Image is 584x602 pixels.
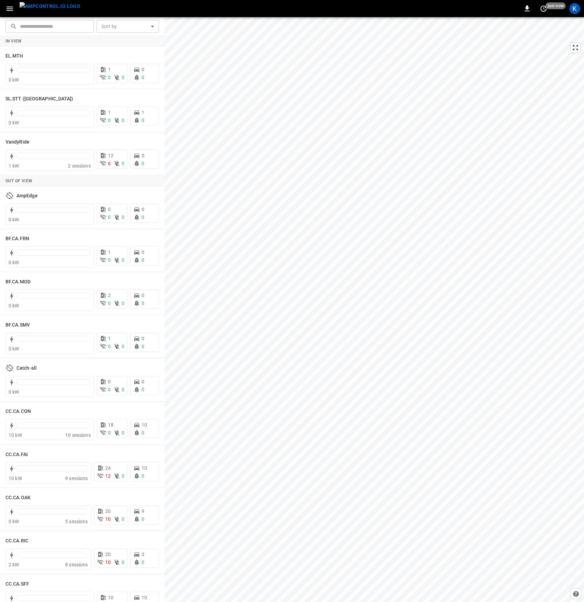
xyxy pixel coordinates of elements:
[108,214,111,220] span: 0
[142,153,144,158] span: 5
[142,516,144,522] span: 0
[142,552,144,557] span: 3
[9,562,19,567] span: 2 kW
[5,39,22,44] strong: In View
[16,365,37,372] h6: Catch-all
[105,560,111,565] span: 10
[9,303,19,308] span: 0 kW
[142,118,144,123] span: 0
[108,207,111,212] span: 0
[142,508,144,514] span: 9
[142,422,147,428] span: 10
[105,473,111,479] span: 12
[142,560,144,565] span: 0
[108,379,111,384] span: 0
[5,278,31,286] h6: BF.CA.MOD
[122,344,124,349] span: 0
[108,595,113,600] span: 10
[108,336,111,341] span: 1
[142,67,144,72] span: 0
[122,560,124,565] span: 0
[122,214,124,220] span: 0
[9,389,19,395] span: 0 kW
[108,110,111,115] span: 1
[9,260,19,265] span: 0 kW
[142,110,144,115] span: 1
[108,344,111,349] span: 0
[5,494,31,502] h6: CC.CA.OAK
[65,432,91,438] span: 10 sessions
[108,153,113,158] span: 12
[142,379,144,384] span: 0
[142,293,144,298] span: 0
[65,519,88,524] span: 5 sessions
[108,430,111,435] span: 0
[142,300,144,306] span: 0
[142,75,144,80] span: 0
[5,537,28,545] h6: CC.CA.RIC
[65,476,88,481] span: 9 sessions
[108,75,111,80] span: 0
[142,344,144,349] span: 0
[142,465,147,471] span: 10
[122,430,124,435] span: 0
[105,465,111,471] span: 24
[108,118,111,123] span: 0
[122,387,124,392] span: 0
[5,235,29,243] h6: BF.CA.FRN
[142,473,144,479] span: 0
[5,580,29,588] h6: CC.CA.SFF
[5,95,73,103] h6: SL.STT (Statesville)
[9,346,19,352] span: 0 kW
[108,249,111,255] span: 1
[5,408,31,415] h6: CC.CA.CON
[108,67,111,72] span: 1
[142,257,144,263] span: 0
[122,473,124,479] span: 0
[122,257,124,263] span: 0
[105,516,111,522] span: 10
[538,3,549,14] button: set refresh interval
[5,179,32,183] strong: Out of View
[16,192,38,200] h6: AmpEdge
[9,120,19,125] span: 0 kW
[9,476,22,481] span: 10 kW
[108,293,111,298] span: 2
[108,161,111,166] span: 6
[9,519,19,524] span: 0 kW
[5,138,29,146] h6: VandyRide
[165,17,584,602] canvas: Map
[9,163,19,169] span: 1 kW
[20,2,80,11] img: ampcontrol.io logo
[5,451,28,458] h6: CC.CA.FAI
[105,552,111,557] span: 20
[9,77,19,83] span: 0 kW
[142,249,144,255] span: 0
[122,75,124,80] span: 0
[122,516,124,522] span: 0
[108,300,111,306] span: 0
[5,321,30,329] h6: BF.CA.SMV
[142,595,147,600] span: 10
[122,161,124,166] span: 0
[142,214,144,220] span: 0
[65,562,88,567] span: 8 sessions
[142,161,144,166] span: 0
[108,387,111,392] span: 0
[142,387,144,392] span: 0
[108,422,113,428] span: 18
[142,430,144,435] span: 0
[142,207,144,212] span: 0
[546,2,566,9] span: just now
[122,118,124,123] span: 0
[142,336,144,341] span: 0
[68,163,91,169] span: 2 sessions
[108,257,111,263] span: 0
[105,508,111,514] span: 20
[569,3,580,14] div: profile-icon
[122,300,124,306] span: 0
[5,52,23,60] h6: EL.MTH
[9,432,22,438] span: 10 kW
[9,217,19,222] span: 0 kW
